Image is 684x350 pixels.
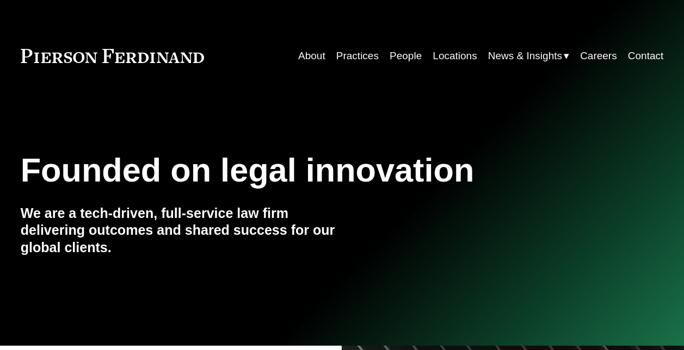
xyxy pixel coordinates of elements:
span: News & Insights [488,47,562,65]
a: Careers [580,46,617,66]
a: People [390,46,422,66]
a: Practices [336,46,379,66]
a: Locations [433,46,477,66]
h4: We are a tech-driven, full-service law firm delivering outcomes and shared success for our global... [21,205,342,257]
h1: Founded on legal innovation [21,151,557,189]
a: Contact [628,46,663,66]
a: About [298,46,325,66]
a: folder dropdown [488,46,569,66]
